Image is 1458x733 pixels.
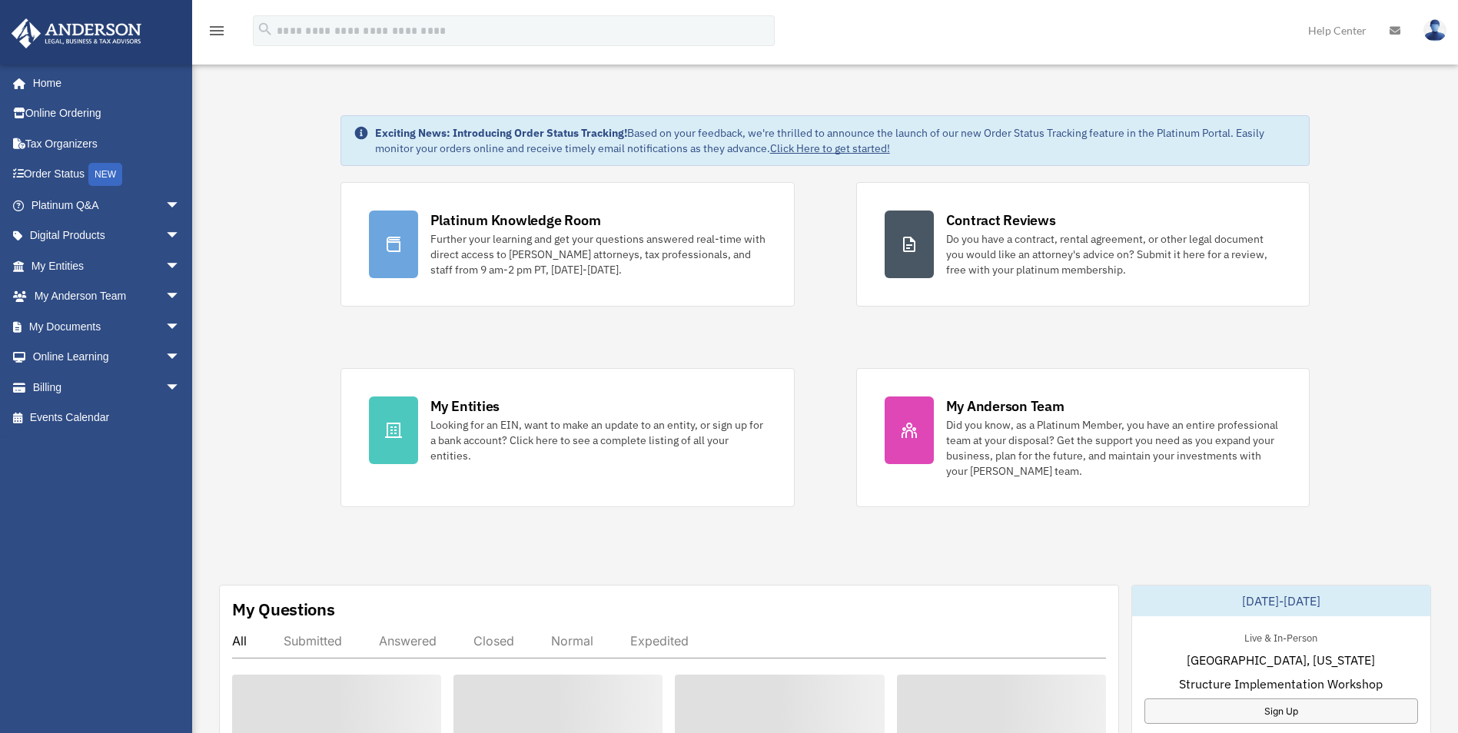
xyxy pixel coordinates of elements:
img: User Pic [1423,19,1446,41]
span: arrow_drop_down [165,190,196,221]
div: Further your learning and get your questions answered real-time with direct access to [PERSON_NAM... [430,231,766,277]
strong: Exciting News: Introducing Order Status Tracking! [375,126,627,140]
div: Closed [473,633,514,648]
a: Online Learningarrow_drop_down [11,342,204,373]
span: Structure Implementation Workshop [1179,675,1383,693]
div: Answered [379,633,437,648]
span: arrow_drop_down [165,221,196,252]
i: search [257,21,274,38]
a: My Anderson Team Did you know, as a Platinum Member, you have an entire professional team at your... [856,368,1310,507]
div: Live & In-Person [1232,629,1330,645]
div: Based on your feedback, we're thrilled to announce the launch of our new Order Status Tracking fe... [375,125,1297,156]
div: Contract Reviews [946,211,1056,230]
a: Sign Up [1144,698,1418,724]
a: Contract Reviews Do you have a contract, rental agreement, or other legal document you would like... [856,182,1310,307]
a: Order StatusNEW [11,159,204,191]
i: menu [208,22,226,40]
a: menu [208,27,226,40]
div: Normal [551,633,593,648]
div: Did you know, as a Platinum Member, you have an entire professional team at your disposal? Get th... [946,417,1282,479]
a: Digital Productsarrow_drop_down [11,221,204,251]
span: arrow_drop_down [165,281,196,313]
div: Submitted [284,633,342,648]
span: [GEOGRAPHIC_DATA], [US_STATE] [1187,651,1375,669]
a: My Anderson Teamarrow_drop_down [11,281,204,312]
div: All [232,633,247,648]
div: My Entities [430,396,500,416]
div: My Questions [232,598,335,621]
div: NEW [88,163,122,186]
a: Billingarrow_drop_down [11,372,204,403]
span: arrow_drop_down [165,311,196,343]
div: [DATE]-[DATE] [1132,585,1430,616]
div: Do you have a contract, rental agreement, or other legal document you would like an attorney's ad... [946,231,1282,277]
a: Online Ordering [11,98,204,129]
a: Platinum Knowledge Room Further your learning and get your questions answered real-time with dire... [340,182,795,307]
a: My Entitiesarrow_drop_down [11,250,204,281]
img: Anderson Advisors Platinum Portal [7,18,146,48]
a: My Documentsarrow_drop_down [11,311,204,342]
div: Expedited [630,633,689,648]
a: Click Here to get started! [770,141,890,155]
a: Tax Organizers [11,128,204,159]
span: arrow_drop_down [165,342,196,373]
a: Home [11,68,196,98]
a: My Entities Looking for an EIN, want to make an update to an entity, or sign up for a bank accoun... [340,368,795,507]
span: arrow_drop_down [165,250,196,282]
div: Looking for an EIN, want to make an update to an entity, or sign up for a bank account? Click her... [430,417,766,463]
span: arrow_drop_down [165,372,196,403]
a: Platinum Q&Aarrow_drop_down [11,190,204,221]
a: Events Calendar [11,403,204,433]
div: My Anderson Team [946,396,1064,416]
div: Platinum Knowledge Room [430,211,601,230]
